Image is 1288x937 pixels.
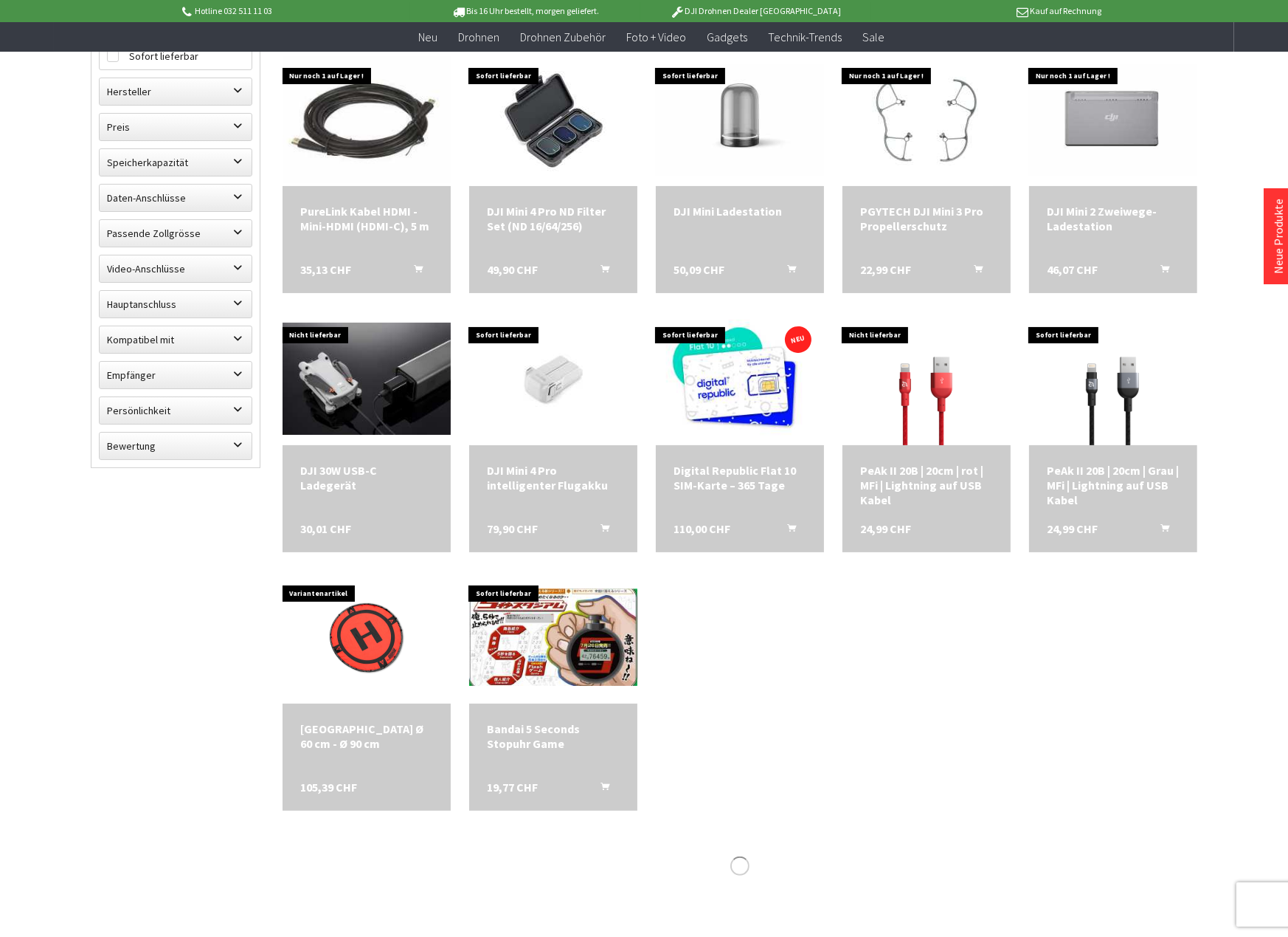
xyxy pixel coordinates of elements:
label: Daten-Anschlüsse [100,185,252,211]
div: Bandai 5 Seconds Stopuhr Game [487,721,620,751]
button: In den Warenkorb [396,262,432,281]
span: 110,00 CHF [674,521,730,536]
label: Sofort lieferbar [100,43,252,69]
div: DJI Mini 4 Pro ND Filter Set (ND 16/64/256) [487,204,620,233]
div: DJI 30W USB-C Ladegerät [300,463,433,492]
img: DJI Mini Ladestation [656,64,824,176]
button: In den Warenkorb [583,521,618,540]
a: Digital Republic Flat 10 SIM-Karte – 365 Tage 110,00 CHF In den Warenkorb [674,463,806,492]
a: DJI Mini 4 Pro ND Filter Set (ND 16/64/256) 49,90 CHF In den Warenkorb [487,204,620,233]
a: Sale [852,22,895,52]
a: Foto + Video [616,22,696,52]
a: Neu [408,22,448,52]
button: In den Warenkorb [583,262,618,281]
label: Empfänger [100,362,252,388]
img: PureLink Kabel HDMI - Mini-HDMI (HDMI-C), 5 m [283,57,451,183]
button: In den Warenkorb [769,262,805,281]
label: Preis [100,114,252,140]
img: PGYTECH DJI Mini 3 Pro Propellerschutz [860,53,993,186]
label: Hauptanschluss [100,291,252,318]
a: Neue Produkte [1271,199,1286,274]
img: DJI Mini 4 Pro intelligenter Flugakku [471,312,637,445]
img: PeAk II 20B | 20cm | rot | MFi | Lightning auf USB Kabel [860,312,993,445]
span: Drohnen Zubehör [520,30,606,44]
span: Drohnen [458,30,499,44]
a: DJI Mini 2 Zweiwege-Ladestation 46,07 CHF In den Warenkorb [1047,204,1180,233]
span: 50,09 CHF [674,262,724,277]
label: Bewertung [100,433,252,459]
button: In den Warenkorb [1143,521,1178,540]
div: PureLink Kabel HDMI - Mini-HDMI (HDMI-C), 5 m [300,204,433,233]
a: Bandai 5 Seconds Stopuhr Game 19,77 CHF In den Warenkorb [487,721,620,751]
span: Neu [418,30,437,44]
span: Gadgets [707,30,747,44]
label: Speicherkapazität [100,149,252,176]
a: Drohnen [448,22,510,52]
a: [GEOGRAPHIC_DATA] Ø 60 cm - Ø 90 cm 105,39 CHF [300,721,433,751]
img: PeAk II 20B | 20cm | Grau | MFi | Lightning auf USB Kabel [1047,312,1180,445]
span: 19,77 CHF [487,780,538,794]
div: PGYTECH DJI Mini 3 Pro Propellerschutz [860,204,993,233]
a: DJI Mini Ladestation 50,09 CHF In den Warenkorb [674,204,806,219]
span: 35,13 CHF [300,262,351,277]
p: Kauf auf Rechnung [870,2,1101,20]
span: 24,99 CHF [1047,521,1098,536]
span: 24,99 CHF [860,521,911,536]
a: Gadgets [696,22,758,52]
a: PeAk II 20B | 20cm | Grau | MFi | Lightning auf USB Kabel 24,99 CHF In den Warenkorb [1047,463,1180,507]
div: PeAk II 20B | 20cm | rot | MFi | Lightning auf USB Kabel [860,463,993,507]
div: DJI Mini 4 Pro intelligenter Flugakku [487,463,620,492]
span: 30,01 CHF [300,521,351,536]
p: DJI Drohnen Dealer [GEOGRAPHIC_DATA] [640,2,870,20]
label: Persönlichkeit [100,397,252,424]
button: In den Warenkorb [583,780,618,799]
span: Sale [862,30,884,44]
a: PeAk II 20B | 20cm | rot | MFi | Lightning auf USB Kabel 24,99 CHF [860,463,993,507]
label: Kompatibel mit [100,326,252,353]
a: PGYTECH DJI Mini 3 Pro Propellerschutz 22,99 CHF In den Warenkorb [860,204,993,233]
a: Technik-Trends [758,22,852,52]
button: In den Warenkorb [1143,262,1178,281]
div: DJI Mini Ladestation [674,204,806,219]
a: DJI Mini 4 Pro intelligenter Flugakku 79,90 CHF In den Warenkorb [487,463,620,492]
div: PeAk II 20B | 20cm | Grau | MFi | Lightning auf USB Kabel [1047,463,1180,507]
div: [GEOGRAPHIC_DATA] Ø 60 cm - Ø 90 cm [300,721,433,751]
img: DJI Mini 2 Zweiwege-Ladestation [1029,64,1197,176]
label: Video-Anschlüsse [100,255,252,282]
img: Hoodman Landeplatz Ø 60 cm - Ø 90 cm [300,571,433,704]
span: 105,39 CHF [300,780,357,794]
button: In den Warenkorb [769,521,805,540]
span: 49,90 CHF [487,262,538,277]
span: 46,07 CHF [1047,262,1098,277]
a: DJI 30W USB-C Ladegerät 30,01 CHF [300,463,433,492]
img: DJI Mini 4 Pro ND Filter Set (ND 16/64/256) [471,53,637,186]
button: In den Warenkorb [956,262,991,281]
div: DJI Mini 2 Zweiwege-Ladestation [1047,204,1180,233]
p: Hotline 032 511 11 03 [179,2,409,20]
span: Foto + Video [626,30,686,44]
img: Digital Republic Flat 10 SIM-Karte – 365 Tage [656,320,824,437]
label: Passende Zollgrösse [100,220,252,247]
div: Digital Republic Flat 10 SIM-Karte – 365 Tage [674,463,806,492]
p: Bis 16 Uhr bestellt, morgen geliefert. [410,2,640,20]
img: DJI 30W USB-C Ladegerät [283,323,451,435]
img: Bandai 5 Seconds Stopuhr Game [469,588,637,687]
a: PureLink Kabel HDMI - Mini-HDMI (HDMI-C), 5 m 35,13 CHF In den Warenkorb [300,204,433,233]
label: Hersteller [100,78,252,105]
span: 22,99 CHF [860,262,911,277]
span: 79,90 CHF [487,521,538,536]
span: Technik-Trends [768,30,842,44]
a: Drohnen Zubehör [510,22,616,52]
